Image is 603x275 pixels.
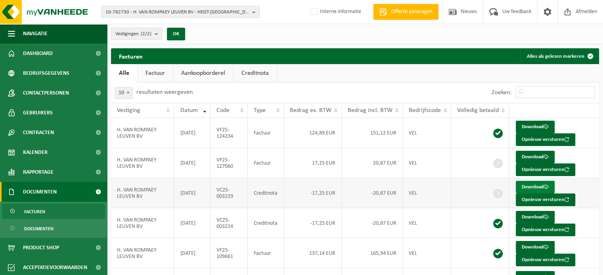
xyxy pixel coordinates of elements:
[521,48,598,64] button: Alles als gelezen markeren
[23,142,48,162] span: Kalender
[23,24,48,44] span: Navigatie
[373,4,438,20] a: Offerte aanvragen
[403,208,451,238] td: VEL
[101,6,260,18] button: 10-782730 - H. VAN ROMPAEY LEUVEN BV - HEIST-[GEOGRAPHIC_DATA]
[173,64,233,82] a: Aankoopborderel
[23,238,59,258] span: Product Shop
[23,103,53,123] span: Gebruikers
[174,238,211,268] td: [DATE]
[23,123,54,142] span: Contracten
[105,6,249,18] span: 10-782730 - H. VAN ROMPAEY LEUVEN BV - HEIST-[GEOGRAPHIC_DATA]
[167,28,185,40] button: OK
[2,221,105,236] a: Documenten
[492,89,511,96] label: Zoeken:
[115,87,132,99] span: 10
[409,107,441,114] span: Bedrijfscode
[403,148,451,178] td: VEL
[284,178,342,208] td: -17,25 EUR
[516,151,555,163] a: Download
[516,181,555,193] a: Download
[516,193,575,206] button: Opnieuw versturen
[342,238,403,268] td: 165,94 EUR
[216,107,230,114] span: Code
[111,118,174,148] td: H. VAN ROMPAEY LEUVEN BV
[23,63,69,83] span: Bedrijfsgegevens
[516,224,575,236] button: Opnieuw versturen
[248,178,284,208] td: Creditnota
[211,148,248,178] td: VF25-127060
[2,204,105,219] a: Facturen
[234,64,277,82] a: Creditnota
[403,238,451,268] td: VEL
[342,178,403,208] td: -20,87 EUR
[457,107,499,114] span: Volledig betaald
[111,28,162,40] button: Vestigingen(2/2)
[248,238,284,268] td: Factuur
[248,208,284,238] td: Creditnota
[115,87,132,99] span: 10
[115,28,151,40] span: Vestigingen
[516,133,575,146] button: Opnieuw versturen
[254,107,266,114] span: Type
[24,204,45,219] span: Facturen
[136,89,193,95] label: resultaten weergeven
[211,118,248,148] td: VF25-124234
[24,221,54,236] span: Documenten
[111,208,174,238] td: H. VAN ROMPAEY LEUVEN BV
[211,238,248,268] td: VF25-109661
[211,178,248,208] td: VC25-003229
[248,148,284,178] td: Factuur
[174,148,211,178] td: [DATE]
[174,118,211,148] td: [DATE]
[138,64,173,82] a: Factuur
[180,107,197,114] span: Datum
[117,107,140,114] span: Vestiging
[111,48,151,64] h2: Facturen
[389,8,435,16] span: Offerte aanvragen
[342,118,403,148] td: 151,12 EUR
[516,254,575,266] button: Opnieuw versturen
[111,64,137,82] a: Alle
[111,238,174,268] td: H. VAN ROMPAEY LEUVEN BV
[141,31,151,36] count: (2/2)
[284,208,342,238] td: -17,25 EUR
[23,44,53,63] span: Dashboard
[284,238,342,268] td: 137,14 EUR
[211,208,248,238] td: VC25-003224
[248,118,284,148] td: Factuur
[23,182,57,202] span: Documenten
[284,148,342,178] td: 17,25 EUR
[516,121,555,133] a: Download
[174,178,211,208] td: [DATE]
[342,148,403,178] td: 20,87 EUR
[23,162,54,182] span: Rapportage
[111,178,174,208] td: H. VAN ROMPAEY LEUVEN BV
[516,163,575,176] button: Opnieuw versturen
[290,107,331,114] span: Bedrag ex. BTW
[403,118,451,148] td: VEL
[174,208,211,238] td: [DATE]
[348,107,392,114] span: Bedrag incl. BTW
[342,208,403,238] td: -20,87 EUR
[23,83,69,103] span: Contactpersonen
[309,6,361,18] label: Interne informatie
[111,148,174,178] td: H. VAN ROMPAEY LEUVEN BV
[516,211,555,224] a: Download
[516,241,555,254] a: Download
[284,118,342,148] td: 124,89 EUR
[403,178,451,208] td: VEL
